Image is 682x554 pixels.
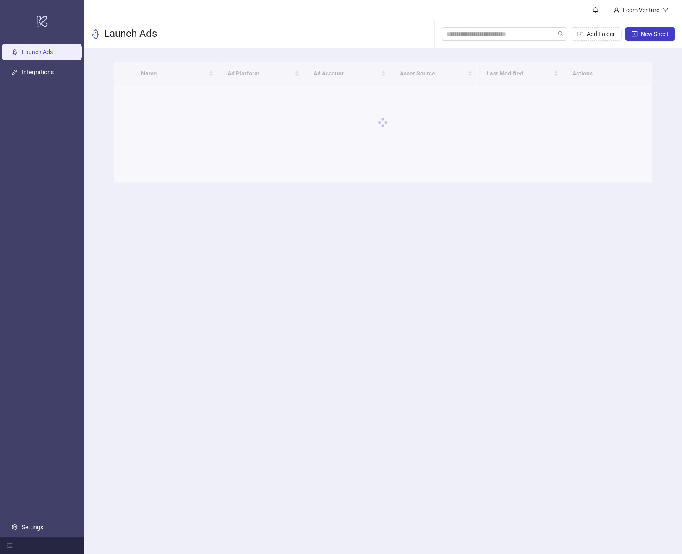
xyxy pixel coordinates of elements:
[593,7,598,13] span: bell
[619,5,663,15] div: Ecom Venture
[7,543,13,549] span: menu-fold
[104,27,157,41] h3: Launch Ads
[632,31,638,37] span: plus-square
[663,7,669,13] span: down
[22,49,53,55] a: Launch Ads
[577,31,583,37] span: folder-add
[91,29,101,39] span: rocket
[625,27,675,41] button: New Sheet
[22,69,54,75] a: Integrations
[558,31,564,37] span: search
[22,524,43,531] a: Settings
[587,31,615,37] span: Add Folder
[614,7,619,13] span: user
[571,27,622,41] button: Add Folder
[641,31,669,37] span: New Sheet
